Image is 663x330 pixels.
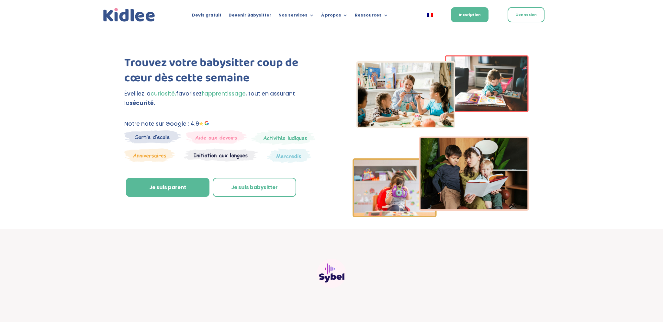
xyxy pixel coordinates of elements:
h1: Trouvez votre babysitter coup de cœur dès cette semaine [124,55,320,89]
img: Anniversaire [124,148,175,162]
img: Français [427,13,433,17]
p: Éveillez la favorisez , tout en assurant la [124,89,320,108]
a: À propos [321,13,348,20]
img: Thematique [267,148,311,163]
span: l’apprentissage [202,90,246,97]
a: Devenir Babysitter [229,13,271,20]
a: Kidlee Logo [102,6,157,24]
img: Mercredi [251,130,315,145]
img: Imgs-2 [353,55,529,217]
a: Inscription [451,7,489,22]
a: Je suis parent [126,178,209,197]
span: curiosité, [151,90,176,97]
a: Nos services [278,13,314,20]
p: Notre note sur Google : 4.9 [124,119,320,129]
img: Sybel [317,259,346,288]
img: Atelier thematique [184,148,258,162]
img: Sortie decole [124,130,181,143]
a: Ressources [355,13,388,20]
a: Je suis babysitter [213,178,296,197]
a: Connexion [508,7,545,22]
a: Devis gratuit [192,13,221,20]
img: logo_kidlee_bleu [102,6,157,24]
strong: sécurité. [129,99,155,107]
img: weekends [186,130,247,144]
